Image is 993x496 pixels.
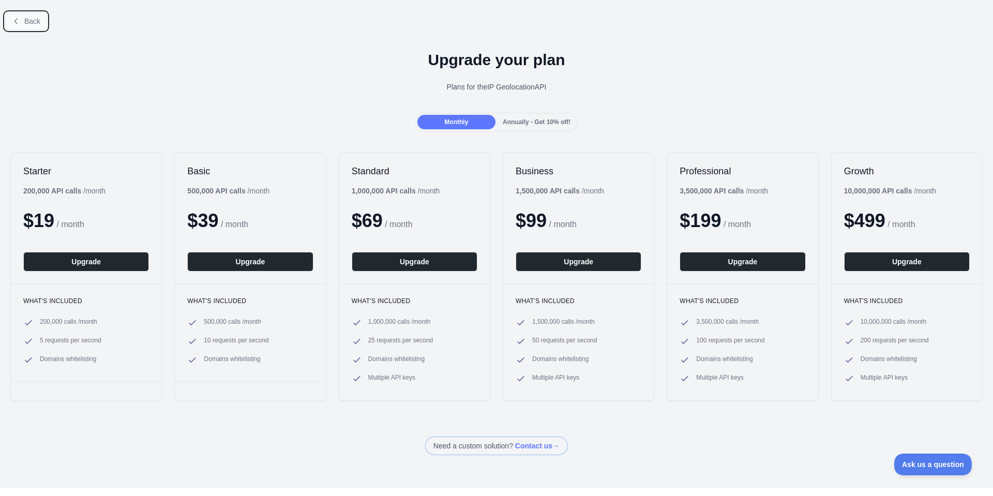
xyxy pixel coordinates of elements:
span: $ 199 [680,210,721,231]
span: / month [385,220,412,229]
span: $ 99 [516,210,547,231]
button: Upgrade [680,252,805,272]
span: / month [549,220,577,229]
button: Upgrade [516,252,641,272]
iframe: Toggle Customer Support [894,454,972,475]
button: Upgrade [352,252,477,272]
span: / month [724,220,751,229]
